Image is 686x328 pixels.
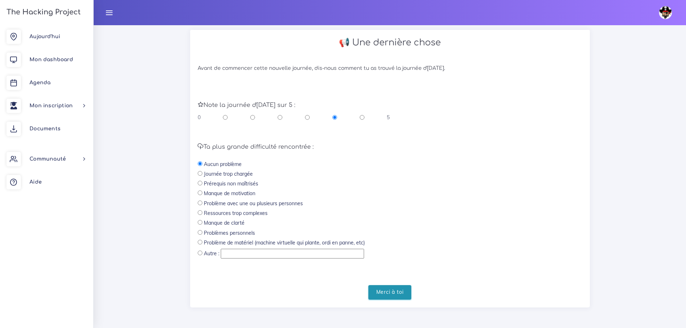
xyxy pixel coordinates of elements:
[204,161,242,168] label: Aucun problème
[30,179,42,185] span: Aide
[204,180,258,187] label: Prérequis non maîtrisés
[198,66,582,72] h6: Avant de commencer cette nouvelle journée, dis-nous comment tu as trouvé la journée d'[DATE].
[30,80,50,85] span: Agenda
[30,34,60,39] span: Aujourd'hui
[659,6,672,19] img: avatar
[198,114,390,121] div: 0 5
[198,102,582,109] h5: Note la journée d'[DATE] sur 5 :
[204,229,255,237] label: Problèmes personnels
[30,57,73,62] span: Mon dashboard
[198,37,582,48] h2: 📢 Une dernière chose
[204,200,303,207] label: Problème avec une ou plusieurs personnes
[204,250,219,257] label: Autre :
[4,8,81,16] h3: The Hacking Project
[204,219,245,226] label: Manque de clarté
[30,103,73,108] span: Mon inscription
[204,210,268,217] label: Ressources trop complexes
[30,156,66,162] span: Communauté
[204,190,255,197] label: Manque de motivation
[30,126,60,131] span: Documents
[368,285,412,300] input: Merci à toi
[198,144,582,150] h5: Ta plus grande difficulté rencontrée :
[204,239,365,246] label: Problème de matériel (machine virtuelle qui plante, ordi en panne, etc)
[204,170,253,178] label: Journée trop chargée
